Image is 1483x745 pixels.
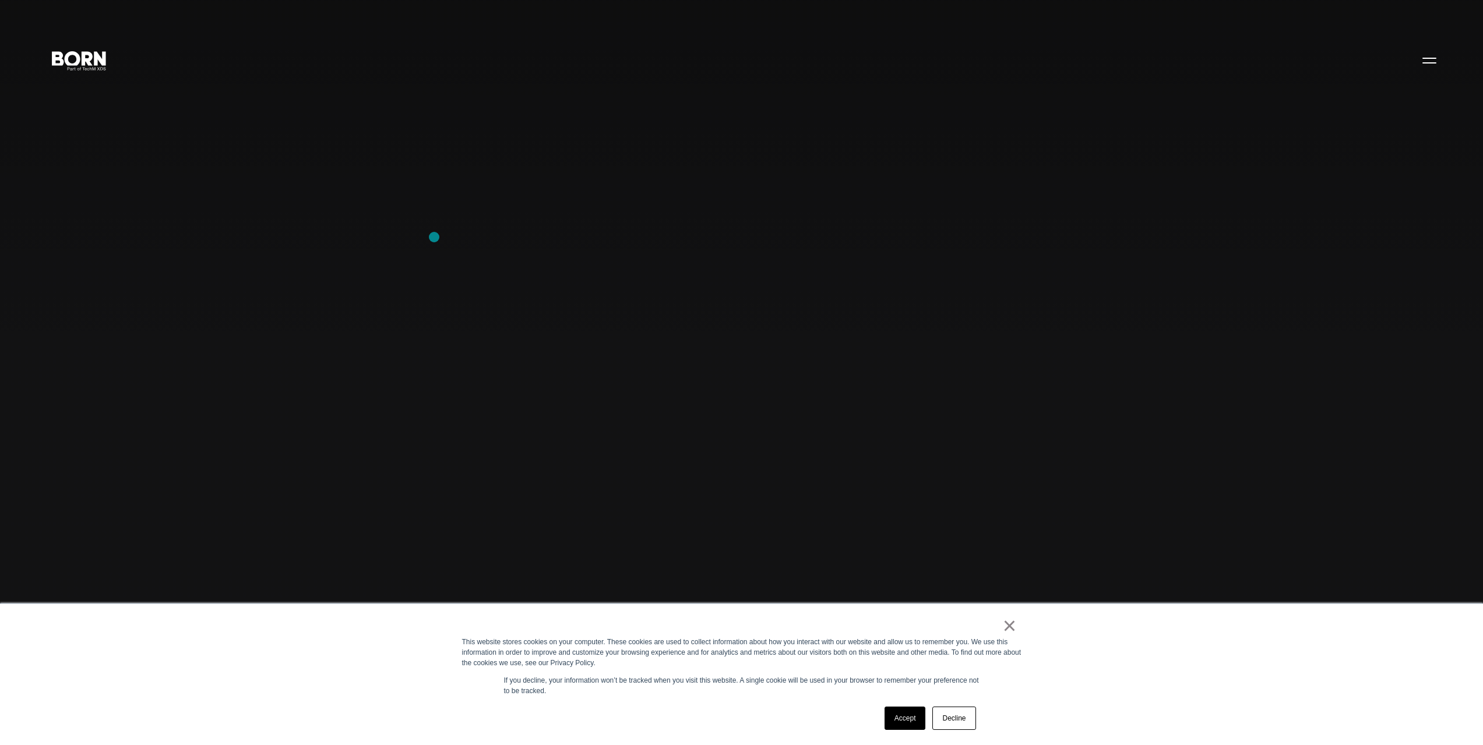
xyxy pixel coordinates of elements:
div: This website stores cookies on your computer. These cookies are used to collect information about... [462,637,1021,668]
a: × [1003,620,1017,631]
p: If you decline, your information won’t be tracked when you visit this website. A single cookie wi... [504,675,980,696]
button: Open [1415,48,1443,72]
a: Decline [932,707,975,730]
a: Accept [885,707,926,730]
